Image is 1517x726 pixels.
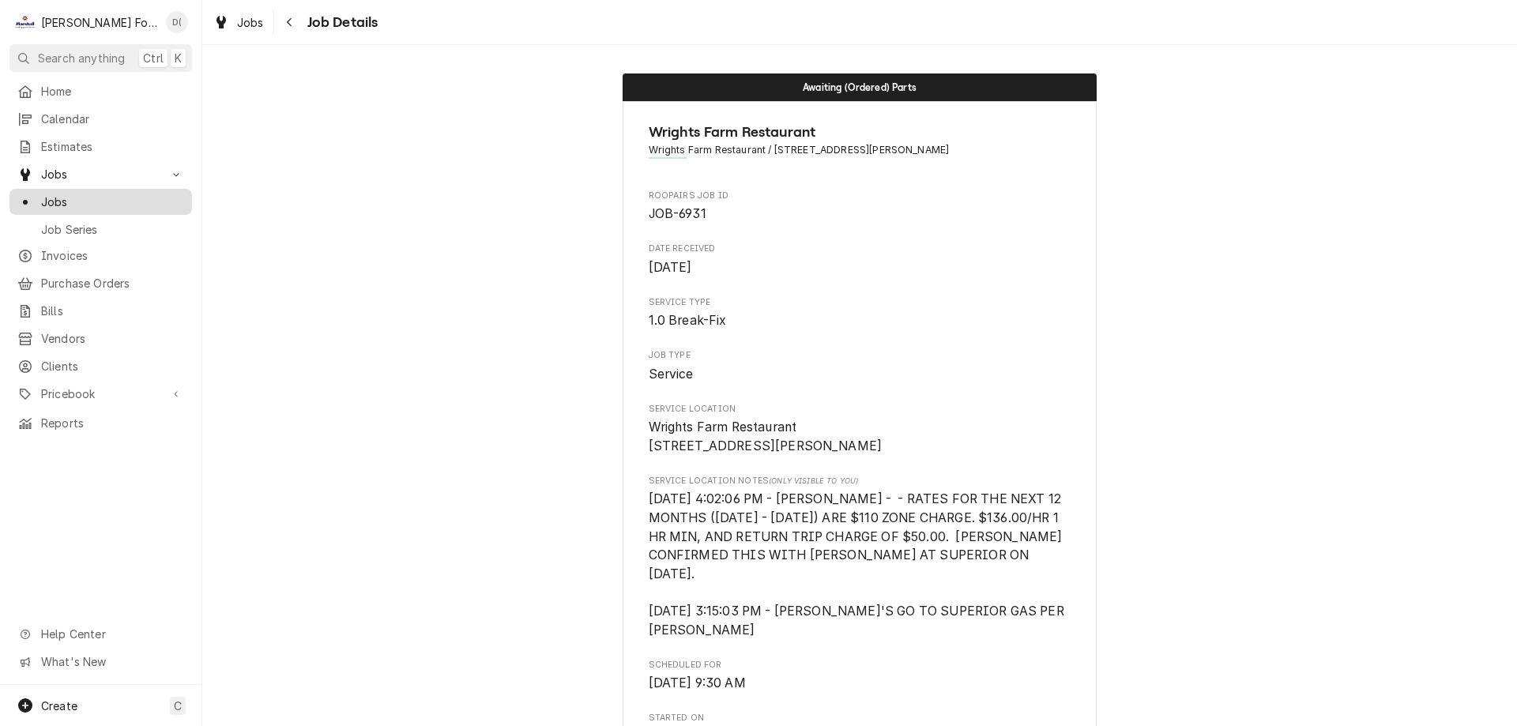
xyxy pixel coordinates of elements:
[649,296,1071,309] span: Service Type
[649,296,1071,330] div: Service Type
[9,325,192,352] a: Vendors
[41,653,183,670] span: What's New
[649,475,1071,487] span: Service Location Notes
[649,490,1071,639] span: [object Object]
[649,260,692,275] span: [DATE]
[41,303,184,319] span: Bills
[303,12,378,33] span: Job Details
[41,247,184,264] span: Invoices
[9,649,192,675] a: Go to What's New
[41,194,184,210] span: Jobs
[41,221,184,238] span: Job Series
[649,659,1071,671] span: Scheduled For
[649,418,1071,455] span: Service Location
[9,78,192,104] a: Home
[649,122,1071,143] span: Name
[41,386,160,402] span: Pricebook
[649,403,1071,416] span: Service Location
[174,698,182,714] span: C
[649,243,1071,276] div: Date Received
[207,9,270,36] a: Jobs
[649,122,1071,170] div: Client Information
[41,415,184,431] span: Reports
[277,9,303,35] button: Navigate back
[143,50,164,66] span: Ctrl
[649,190,1071,202] span: Roopairs Job ID
[41,626,183,642] span: Help Center
[41,83,184,100] span: Home
[649,674,1071,693] span: Scheduled For
[649,349,1071,383] div: Job Type
[41,358,184,374] span: Clients
[9,381,192,407] a: Go to Pricebook
[14,11,36,33] div: Marshall Food Equipment Service's Avatar
[649,675,746,690] span: [DATE] 9:30 AM
[9,189,192,215] a: Jobs
[9,298,192,324] a: Bills
[9,270,192,296] a: Purchase Orders
[769,476,858,485] span: (Only Visible to You)
[649,367,694,382] span: Service
[9,621,192,647] a: Go to Help Center
[649,403,1071,456] div: Service Location
[649,659,1071,693] div: Scheduled For
[166,11,188,33] div: Derek Testa (81)'s Avatar
[38,50,125,66] span: Search anything
[9,353,192,379] a: Clients
[649,190,1071,224] div: Roopairs Job ID
[41,330,184,347] span: Vendors
[623,73,1097,101] div: Status
[175,50,182,66] span: K
[649,205,1071,224] span: Roopairs Job ID
[649,313,727,328] span: 1.0 Break-Fix
[9,243,192,269] a: Invoices
[41,166,160,182] span: Jobs
[649,419,883,453] span: Wrights Farm Restaurant [STREET_ADDRESS][PERSON_NAME]
[649,311,1071,330] span: Service Type
[649,349,1071,362] span: Job Type
[41,138,184,155] span: Estimates
[649,491,1067,637] span: [DATE] 4:02:06 PM - [PERSON_NAME] - - RATES FOR THE NEXT 12 MONTHS ([DATE] - [DATE]) ARE $110 ZON...
[166,11,188,33] div: D(
[14,11,36,33] div: M
[41,275,184,292] span: Purchase Orders
[649,365,1071,384] span: Job Type
[41,111,184,127] span: Calendar
[41,14,157,31] div: [PERSON_NAME] Food Equipment Service
[649,243,1071,255] span: Date Received
[9,106,192,132] a: Calendar
[237,14,264,31] span: Jobs
[649,258,1071,277] span: Date Received
[9,161,192,187] a: Go to Jobs
[649,143,1071,157] span: Address
[649,712,1071,724] span: Started On
[9,216,192,243] a: Job Series
[649,206,706,221] span: JOB-6931
[9,134,192,160] a: Estimates
[9,44,192,72] button: Search anythingCtrlK
[649,475,1071,639] div: [object Object]
[803,82,917,92] span: Awaiting (Ordered) Parts
[41,699,77,713] span: Create
[9,410,192,436] a: Reports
